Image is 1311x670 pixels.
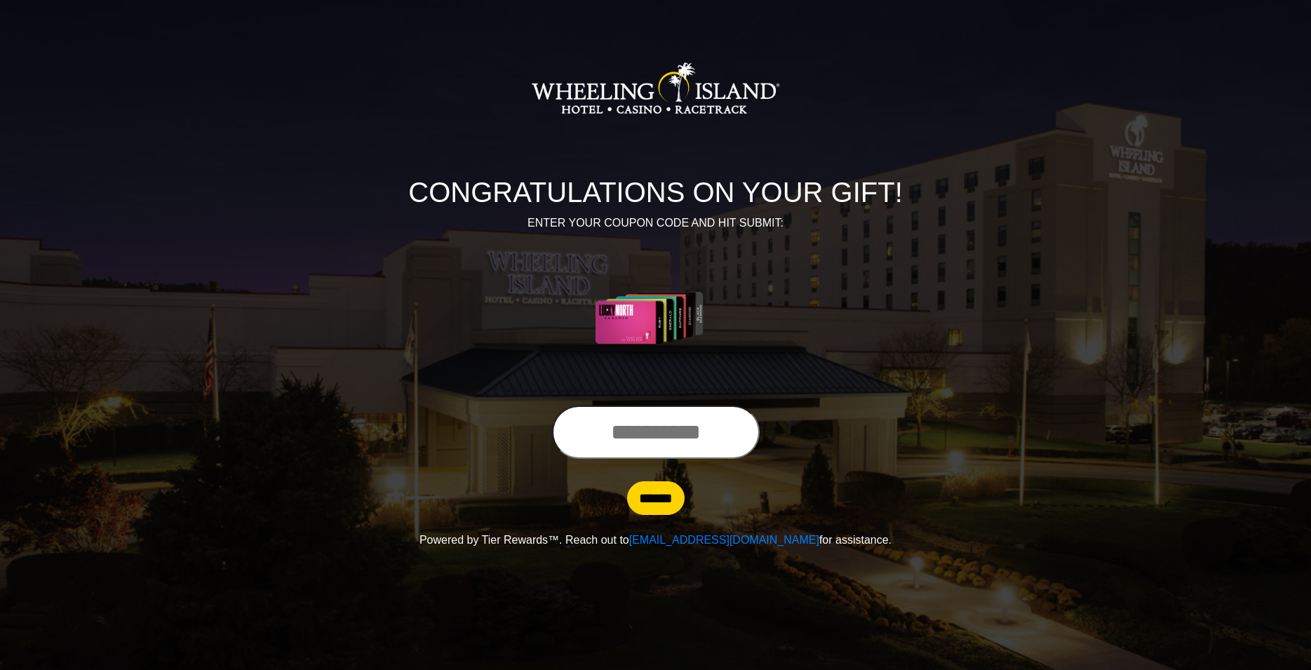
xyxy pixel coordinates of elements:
[562,248,749,389] img: Center Image
[629,534,819,546] a: [EMAIL_ADDRESS][DOMAIN_NAME]
[531,18,781,159] img: Logo
[267,175,1045,209] h1: CONGRATULATIONS ON YOUR GIFT!
[267,215,1045,232] p: ENTER YOUR COUPON CODE AND HIT SUBMIT:
[419,534,892,546] span: Powered by Tier Rewards™. Reach out to for assistance.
